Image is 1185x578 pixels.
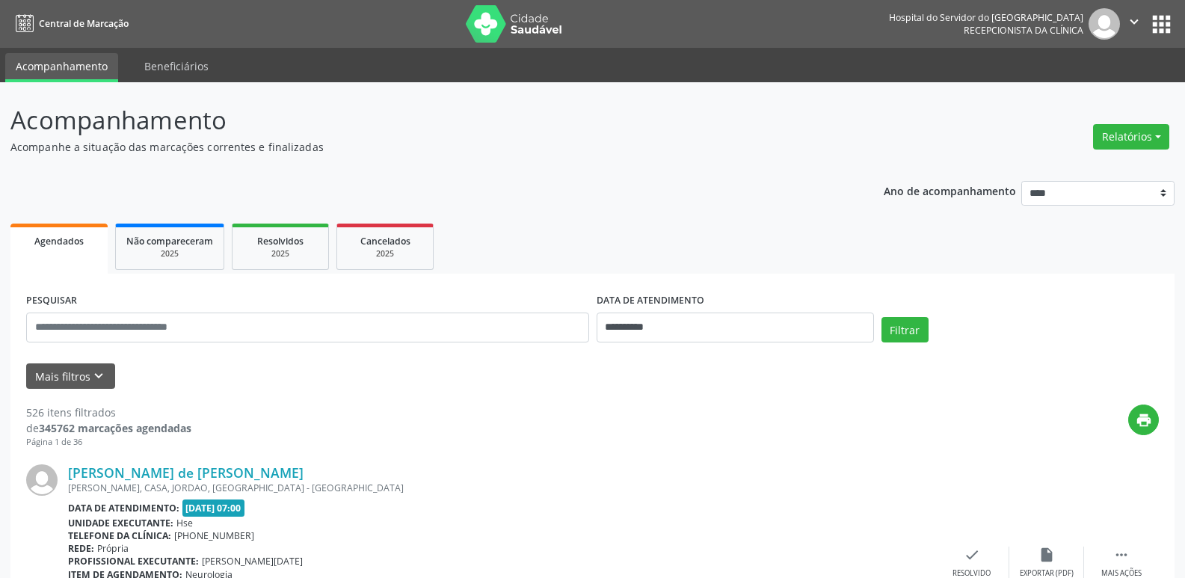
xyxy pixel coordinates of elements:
i:  [1113,547,1130,563]
strong: 345762 marcações agendadas [39,421,191,435]
b: Data de atendimento: [68,502,179,514]
i: check [964,547,980,563]
span: Resolvidos [257,235,304,248]
span: Não compareceram [126,235,213,248]
a: Beneficiários [134,53,219,79]
span: [PERSON_NAME][DATE] [202,555,303,568]
div: de [26,420,191,436]
b: Profissional executante: [68,555,199,568]
b: Telefone da clínica: [68,529,171,542]
div: [PERSON_NAME], CASA, JORDAO, [GEOGRAPHIC_DATA] - [GEOGRAPHIC_DATA] [68,482,935,494]
label: DATA DE ATENDIMENTO [597,289,704,313]
p: Acompanhamento [10,102,825,139]
div: 2025 [348,248,422,259]
a: [PERSON_NAME] de [PERSON_NAME] [68,464,304,481]
div: Página 1 de 36 [26,436,191,449]
b: Rede: [68,542,94,555]
span: Hse [176,517,193,529]
button: Relatórios [1093,124,1169,150]
a: Central de Marcação [10,11,129,36]
span: Recepcionista da clínica [964,24,1083,37]
img: img [26,464,58,496]
span: Agendados [34,235,84,248]
span: [PHONE_NUMBER] [174,529,254,542]
button: apps [1148,11,1175,37]
button: Mais filtroskeyboard_arrow_down [26,363,115,390]
a: Acompanhamento [5,53,118,82]
p: Acompanhe a situação das marcações correntes e finalizadas [10,139,825,155]
p: Ano de acompanhamento [884,181,1016,200]
b: Unidade executante: [68,517,173,529]
button:  [1120,8,1148,40]
img: img [1089,8,1120,40]
div: 526 itens filtrados [26,405,191,420]
span: Central de Marcação [39,17,129,30]
i:  [1126,13,1142,30]
button: Filtrar [881,317,929,342]
span: Cancelados [360,235,410,248]
i: keyboard_arrow_down [90,368,107,384]
label: PESQUISAR [26,289,77,313]
i: insert_drive_file [1038,547,1055,563]
button: print [1128,405,1159,435]
div: 2025 [126,248,213,259]
span: [DATE] 07:00 [182,499,245,517]
div: Hospital do Servidor do [GEOGRAPHIC_DATA] [889,11,1083,24]
i: print [1136,412,1152,428]
span: Própria [97,542,129,555]
div: 2025 [243,248,318,259]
